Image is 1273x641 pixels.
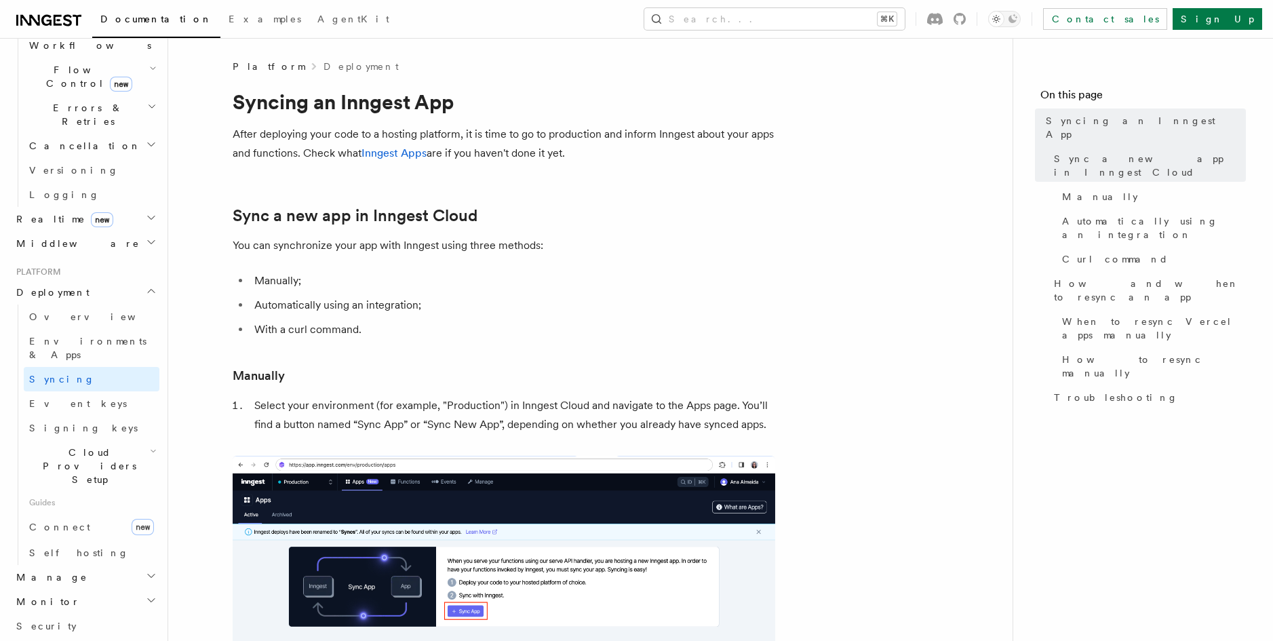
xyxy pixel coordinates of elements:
[24,158,159,182] a: Versioning
[1054,152,1246,179] span: Sync a new app in Inngest Cloud
[11,589,159,614] button: Monitor
[229,14,301,24] span: Examples
[1049,385,1246,410] a: Troubleshooting
[16,621,77,632] span: Security
[11,280,159,305] button: Deployment
[11,237,140,250] span: Middleware
[11,570,87,584] span: Manage
[24,101,147,128] span: Errors & Retries
[24,541,159,565] a: Self hosting
[1173,8,1262,30] a: Sign Up
[250,396,775,434] li: Select your environment (for example, "Production") in Inngest Cloud and navigate to the Apps pag...
[29,336,146,360] span: Environments & Apps
[1049,271,1246,309] a: How and when to resync an app
[361,147,427,159] a: Inngest Apps
[29,522,90,532] span: Connect
[1049,147,1246,184] a: Sync a new app in Inngest Cloud
[1043,8,1167,30] a: Contact sales
[110,77,132,92] span: new
[1057,209,1246,247] a: Automatically using an integration
[24,492,159,513] span: Guides
[29,311,169,322] span: Overview
[29,374,95,385] span: Syncing
[29,189,100,200] span: Logging
[644,8,905,30] button: Search...⌘K
[24,329,159,367] a: Environments & Apps
[132,519,154,535] span: new
[309,4,397,37] a: AgentKit
[324,60,399,73] a: Deployment
[1062,353,1246,380] span: How to resync manually
[1040,109,1246,147] a: Syncing an Inngest App
[11,286,90,299] span: Deployment
[100,14,212,24] span: Documentation
[24,134,159,158] button: Cancellation
[91,212,113,227] span: new
[11,212,113,226] span: Realtime
[11,267,61,277] span: Platform
[233,366,285,385] a: Manually
[1057,347,1246,385] a: How to resync manually
[29,398,127,409] span: Event keys
[11,565,159,589] button: Manage
[233,236,775,255] p: You can synchronize your app with Inngest using three methods:
[24,440,159,492] button: Cloud Providers Setup
[11,305,159,565] div: Deployment
[233,90,775,114] h1: Syncing an Inngest App
[220,4,309,37] a: Examples
[250,296,775,315] li: Automatically using an integration;
[24,513,159,541] a: Connectnew
[250,271,775,290] li: Manually;
[233,206,477,225] a: Sync a new app in Inngest Cloud
[1062,252,1169,266] span: Curl command
[24,25,151,52] span: Steps & Workflows
[317,14,389,24] span: AgentKit
[250,320,775,339] li: With a curl command.
[233,60,305,73] span: Platform
[1062,190,1138,203] span: Manually
[11,231,159,256] button: Middleware
[988,11,1021,27] button: Toggle dark mode
[24,182,159,207] a: Logging
[11,595,80,608] span: Monitor
[1057,309,1246,347] a: When to resync Vercel apps manually
[1057,184,1246,209] a: Manually
[1054,391,1178,404] span: Troubleshooting
[24,446,150,486] span: Cloud Providers Setup
[11,207,159,231] button: Realtimenew
[1040,87,1246,109] h4: On this page
[29,423,138,433] span: Signing keys
[24,58,159,96] button: Flow Controlnew
[233,125,775,163] p: After deploying your code to a hosting platform, it is time to go to production and inform Innges...
[24,63,149,90] span: Flow Control
[92,4,220,38] a: Documentation
[11,614,159,638] a: Security
[1046,114,1246,141] span: Syncing an Inngest App
[24,20,159,58] button: Steps & Workflows
[1062,315,1246,342] span: When to resync Vercel apps manually
[1054,277,1246,304] span: How and when to resync an app
[29,165,119,176] span: Versioning
[24,367,159,391] a: Syncing
[24,139,141,153] span: Cancellation
[1062,214,1246,241] span: Automatically using an integration
[24,391,159,416] a: Event keys
[29,547,129,558] span: Self hosting
[24,305,159,329] a: Overview
[24,416,159,440] a: Signing keys
[1057,247,1246,271] a: Curl command
[24,96,159,134] button: Errors & Retries
[878,12,897,26] kbd: ⌘K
